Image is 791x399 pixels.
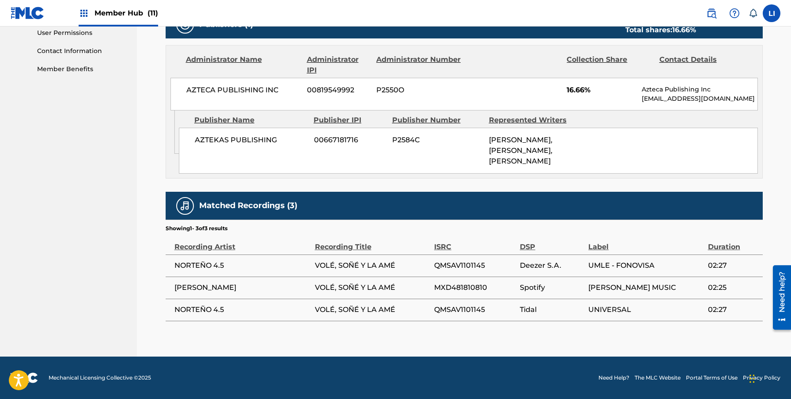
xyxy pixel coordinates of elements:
[635,374,681,382] a: The MLC Website
[148,9,158,17] span: (11)
[703,4,720,22] a: Public Search
[766,262,791,333] iframe: Resource Center
[392,115,482,125] div: Publisher Number
[174,282,310,293] span: [PERSON_NAME]
[434,282,515,293] span: MXD481810810
[174,260,310,271] span: NORTEÑO 4.5
[708,304,758,315] span: 02:27
[588,282,703,293] span: [PERSON_NAME] MUSIC
[194,115,307,125] div: Publisher Name
[392,135,482,145] span: P2584C
[520,232,584,252] div: DSP
[166,224,227,232] p: Showing 1 - 3 of 3 results
[588,232,703,252] div: Label
[11,372,38,383] img: logo
[174,232,310,252] div: Recording Artist
[749,365,755,392] div: Drag
[37,65,126,74] a: Member Benefits
[434,260,515,271] span: QMSAV1101145
[195,135,307,145] span: AZTEKAS PUBLISHING
[180,201,190,211] img: Matched Recordings
[11,7,45,19] img: MLC Logo
[567,85,635,95] span: 16.66%
[314,135,386,145] span: 00667181716
[567,54,652,76] div: Collection Share
[489,115,579,125] div: Represented Writers
[434,304,515,315] span: QMSAV1101145
[588,260,703,271] span: UMLE - FONOVISA
[315,304,430,315] span: VOLÉ, SOÑÉ Y LA AMÉ
[174,304,310,315] span: NORTEÑO 4.5
[520,282,584,293] span: Spotify
[37,28,126,38] a: User Permissions
[706,8,717,19] img: search
[726,4,743,22] div: Help
[520,260,584,271] span: Deezer S.A.
[672,26,696,34] span: 16.66 %
[489,136,553,165] span: [PERSON_NAME], [PERSON_NAME], [PERSON_NAME]
[659,54,745,76] div: Contact Details
[315,260,430,271] span: VOLÉ, SOÑÉ Y LA AMÉ
[314,115,386,125] div: Publisher IPI
[315,282,430,293] span: VOLÉ, SOÑÉ Y LA AMÉ
[376,85,462,95] span: P2550O
[749,9,757,18] div: Notifications
[95,8,158,18] span: Member Hub
[588,304,703,315] span: UNIVERSAL
[743,374,780,382] a: Privacy Policy
[315,232,430,252] div: Recording Title
[763,4,780,22] div: User Menu
[307,85,370,95] span: 00819549992
[186,54,300,76] div: Administrator Name
[747,357,791,399] iframe: Chat Widget
[598,374,629,382] a: Need Help?
[729,8,740,19] img: help
[708,282,758,293] span: 02:25
[186,85,301,95] span: AZTECA PUBLISHING INC
[376,54,462,76] div: Administrator Number
[199,201,297,211] h5: Matched Recordings (3)
[642,85,757,94] p: Azteca Publishing Inc
[434,232,515,252] div: ISRC
[79,8,89,19] img: Top Rightsholders
[708,232,758,252] div: Duration
[307,54,370,76] div: Administrator IPI
[708,260,758,271] span: 02:27
[520,304,584,315] span: Tidal
[642,94,757,103] p: [EMAIL_ADDRESS][DOMAIN_NAME]
[625,25,696,35] div: Total shares:
[686,374,738,382] a: Portal Terms of Use
[49,374,151,382] span: Mechanical Licensing Collective © 2025
[37,46,126,56] a: Contact Information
